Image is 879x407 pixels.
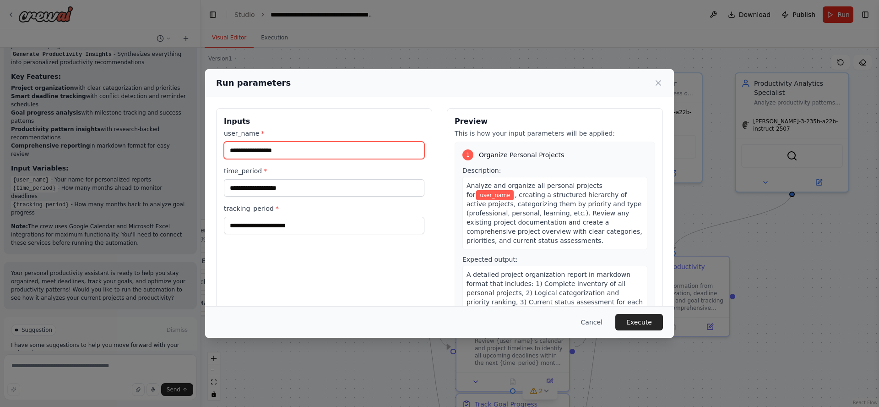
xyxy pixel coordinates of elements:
[476,190,514,200] span: Variable: user_name
[224,116,424,127] h3: Inputs
[615,314,663,330] button: Execute
[479,150,564,159] span: Organize Personal Projects
[467,271,643,333] span: A detailed project organization report in markdown format that includes: 1) Complete inventory of...
[224,129,424,138] label: user_name
[467,191,642,244] span: , creating a structured hierarchy of active projects, categorizing them by priority and type (pro...
[216,77,291,89] h2: Run parameters
[455,129,655,138] p: This is how your input parameters will be applied:
[467,182,602,198] span: Analyze and organize all personal projects for
[462,167,501,174] span: Description:
[462,256,518,263] span: Expected output:
[574,314,610,330] button: Cancel
[224,166,424,176] label: time_period
[455,116,655,127] h3: Preview
[462,149,473,160] div: 1
[224,204,424,213] label: tracking_period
